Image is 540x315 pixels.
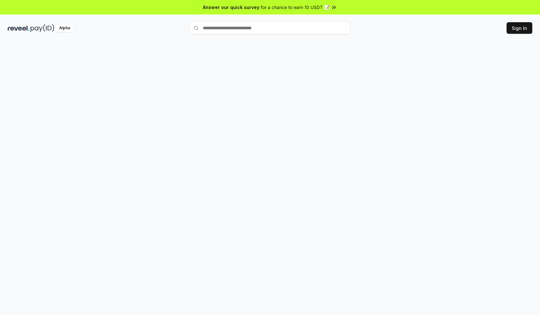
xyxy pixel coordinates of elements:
[261,4,329,11] span: for a chance to earn 10 USDT 📝
[56,24,74,32] div: Alpha
[8,24,29,32] img: reveel_dark
[203,4,259,11] span: Answer our quick survey
[31,24,54,32] img: pay_id
[507,22,532,34] button: Sign In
